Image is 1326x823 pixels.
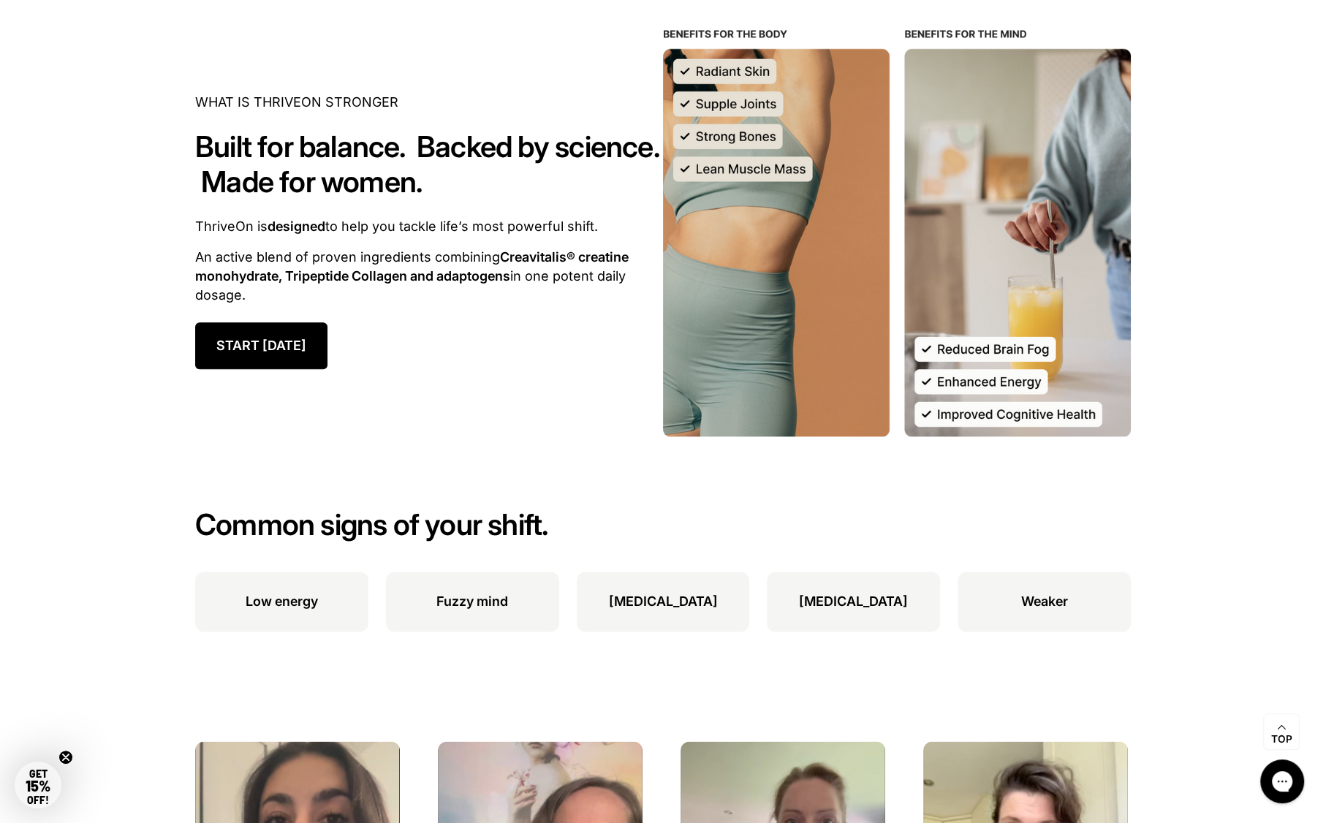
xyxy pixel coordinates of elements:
button: Close teaser [58,750,73,765]
span: 15% [26,777,50,794]
p: [MEDICAL_DATA] [799,592,908,611]
p: Fuzzy mind [436,592,508,611]
iframe: Gorgias live chat messenger [1253,754,1311,808]
strong: designed [268,219,325,234]
span: Top [1271,733,1292,746]
p: Weaker [1021,592,1068,611]
p: WHAT IS THRIVEON STRONGER [195,93,663,112]
p: Low energy [246,592,318,611]
span: GET [26,767,50,794]
h2: Common signs of your shift. [195,507,1131,542]
div: GET15% OFF!Close teaser [15,762,61,808]
span: OFF! [27,794,49,806]
h2: Built for balance. Backed by science. Made for women. [195,129,663,200]
strong: Creavitalis® creatine monohydrate, Tripeptide Collagen and adaptogens [195,249,629,284]
p: An active blend of proven ingredients combining in one potent daily dosage. [195,248,663,305]
p: ThriveOn is to help you tackle life’s most powerful shift. [195,217,663,236]
p: [MEDICAL_DATA] [608,592,717,611]
a: START [DATE] [195,322,327,369]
